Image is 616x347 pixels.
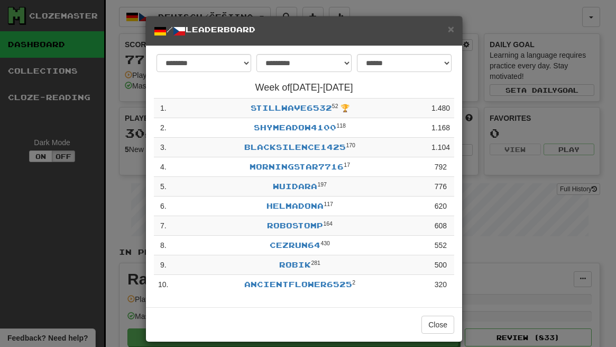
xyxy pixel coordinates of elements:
[346,142,355,148] sup: 170
[273,182,317,191] a: Wuidara
[250,162,344,171] a: MorningStar7716
[427,118,454,138] td: 1.168
[154,24,454,38] h5: / Leaderboard
[154,138,172,157] td: 3 .
[427,177,454,197] td: 776
[154,275,172,295] td: 10 .
[352,279,355,286] sup: Level 2
[154,118,172,138] td: 2 .
[266,201,324,210] a: Helmadona
[332,103,338,109] sup: 52
[427,216,454,236] td: 608
[427,197,454,216] td: 620
[154,216,172,236] td: 7 .
[448,23,454,35] span: ×
[254,123,336,132] a: ShyMeadow4100
[267,221,323,230] a: robostomp
[311,260,320,266] sup: Level 281
[336,122,346,129] sup: Level 118
[154,157,172,177] td: 4 .
[427,99,454,118] td: 1.480
[154,236,172,255] td: 8 .
[427,138,454,157] td: 1.104
[270,241,320,250] a: Cezrun64
[317,181,327,188] sup: 197
[244,280,352,289] a: AncientFlower6525
[154,255,172,275] td: 9 .
[421,316,454,334] button: Close
[323,220,333,227] sup: 164
[427,255,454,275] td: 500
[448,23,454,34] button: Close
[251,103,332,112] a: StillWave6532
[154,177,172,197] td: 5 .
[154,99,172,118] td: 1 .
[427,236,454,255] td: 552
[341,104,350,112] span: 🏆
[344,162,350,168] sup: Level 17
[320,240,330,246] sup: Level 430
[427,157,454,177] td: 792
[244,143,346,152] a: BlackSilence1425
[154,83,454,93] h4: Week of [DATE] - [DATE]
[324,201,333,207] sup: Level 117
[154,197,172,216] td: 6 .
[427,275,454,295] td: 320
[279,260,311,269] a: robik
